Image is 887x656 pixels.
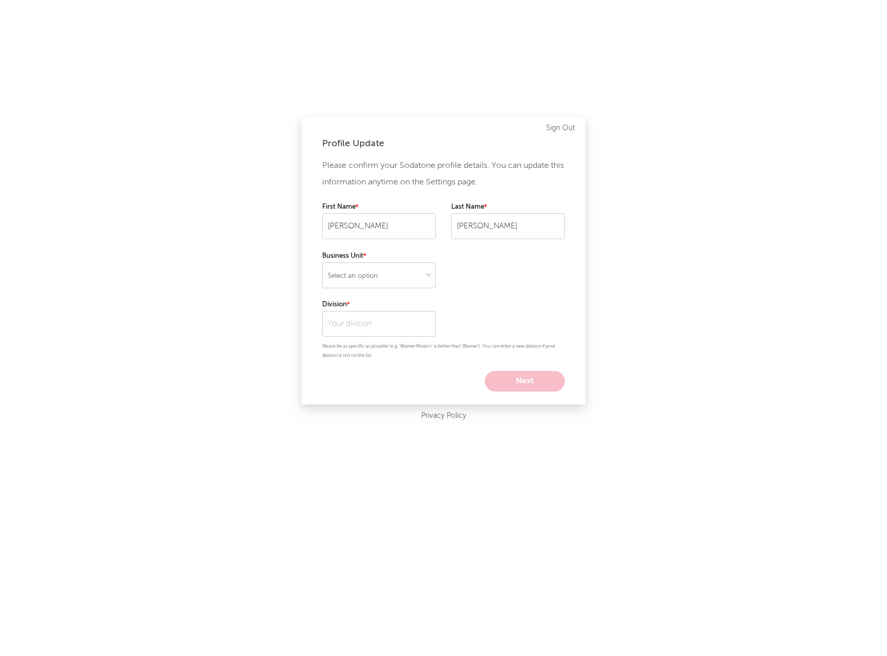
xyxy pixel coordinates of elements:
[322,201,436,213] label: First Name
[322,250,436,262] label: Business Unit
[322,137,565,150] div: Profile Update
[451,201,565,213] label: Last Name
[451,213,565,239] input: Your last name
[322,213,436,239] input: Your first name
[421,410,466,423] a: Privacy Policy
[322,299,436,311] label: Division
[546,122,575,134] a: Sign Out
[322,311,436,337] input: Your division
[485,371,565,392] button: Next
[322,342,565,361] p: Please be as specific as possible (e.g. 'Warner Mexico' is better than 'Warner'). You can enter a...
[322,158,565,191] p: Please confirm your Sodatone profile details. You can update this information anytime on the Sett...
